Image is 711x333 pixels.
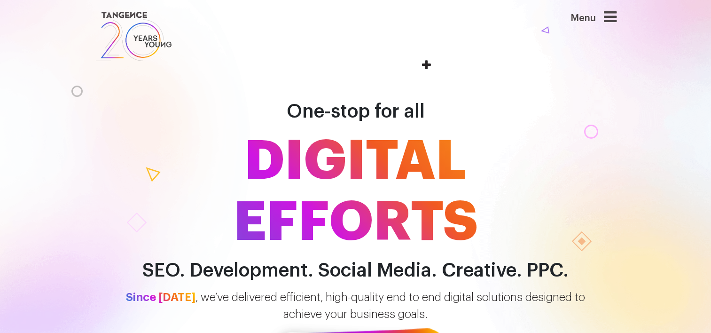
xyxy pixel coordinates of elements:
h2: SEO. Development. Social Media. Creative. PPC. [88,260,624,281]
span: Since [DATE] [126,292,195,303]
span: One-stop for all [287,102,425,121]
img: logo SVG [95,9,173,63]
p: , we’ve delivered efficient, high-quality end to end digital solutions designed to achieve your b... [88,289,624,323]
span: DIGITAL EFFORTS [88,131,624,253]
